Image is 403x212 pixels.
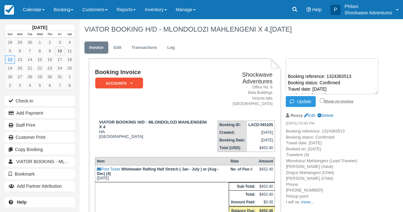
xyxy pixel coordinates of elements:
[5,47,15,55] a: 5
[229,157,257,165] th: Rate
[95,120,210,139] div: HA [GEOGRAPHIC_DATA]
[65,47,75,55] a: 11
[35,81,45,90] a: 5
[25,31,35,38] th: Tue
[95,157,229,165] th: Item
[5,197,75,207] a: Help
[25,72,35,81] a: 28
[55,72,65,81] a: 31
[15,47,25,55] a: 6
[95,78,143,89] em: ACCOUNTS
[218,144,247,152] th: Total (USD):
[330,5,341,15] div: P
[35,38,45,47] a: 1
[270,25,292,33] span: [DATE]
[286,121,377,128] em: [DATE] 03:00 PM
[97,167,120,171] a: Print Ticket
[15,55,25,64] a: 13
[45,81,55,90] a: 6
[286,96,315,107] button: Update
[55,81,65,90] a: 7
[55,55,65,64] a: 17
[4,5,14,15] img: checkfront-main-nav-mini-logo.png
[55,31,65,38] th: Fri
[45,47,55,55] a: 9
[317,113,333,118] a: Delete
[257,190,275,198] td: $452.40
[65,31,75,38] th: Sat
[229,165,257,182] td: 4
[344,10,392,16] p: Shockwave Adventures
[5,181,75,191] button: Add Partner Attribution
[5,169,75,179] button: Bookmark
[17,200,26,205] b: Help
[212,72,273,85] h2: Shockwave Adventures
[229,182,257,190] th: Sub-Total:
[162,42,180,54] a: Log
[5,132,75,142] a: Customer Print
[257,182,275,190] td: $452.40
[212,85,273,107] address: Office No. 6 Bata Buildings Victoria falls [GEOGRAPHIC_DATA]
[5,144,75,155] button: Copy Booking
[15,31,25,38] th: Mon
[84,42,108,54] a: Invoice
[15,38,25,47] a: 29
[45,72,55,81] a: 30
[5,64,15,72] a: 19
[5,38,15,47] a: 28
[5,31,15,38] th: Sun
[99,120,207,129] strong: VIATOR BOOKING H/D - MLONDOLOZI MAHLENGENI X 4
[25,81,35,90] a: 4
[55,38,65,47] a: 3
[35,55,45,64] a: 15
[25,64,35,72] a: 21
[25,38,35,47] a: 30
[35,64,45,72] a: 22
[248,123,273,127] strong: LACD-091025
[65,64,75,72] a: 25
[35,72,45,81] a: 29
[55,47,65,55] a: 10
[15,81,25,90] a: 3
[25,47,35,55] a: 7
[109,42,126,54] a: Edit
[218,129,247,136] th: Created:
[45,64,55,72] a: 23
[45,31,55,38] th: Thu
[65,72,75,81] a: 1
[5,120,75,130] a: Staff Print
[257,198,275,207] td: $0.00
[247,129,275,136] td: [DATE]
[16,159,126,164] span: VIATOR BOOKING - MLONDOLOZI MAHLENGENI X 4
[229,198,257,207] th: Amount Paid:
[259,167,273,177] div: $452.40
[5,108,75,118] button: Add Payment
[95,69,210,76] h1: Booking Invoice
[312,7,322,12] span: Help
[15,64,25,72] a: 20
[5,96,75,106] button: Check-in
[230,167,250,171] strong: No. of Pax
[247,136,275,144] td: [DATE]
[301,200,314,204] a: more...
[247,144,275,152] td: $452.40
[25,55,35,64] a: 14
[55,64,65,72] a: 24
[95,165,229,182] td: [DATE]
[84,26,377,33] h1: VIATOR BOOKING H/D - MLONDOLOZI MAHLENGENI X 4,
[45,55,55,64] a: 16
[35,47,45,55] a: 8
[65,38,75,47] a: 4
[5,55,15,64] a: 12
[286,128,377,205] p: Booking reference: 1324383513 Booking status: Confirmed Travel date: [DATE] Booked on: [DATE] Tra...
[344,3,392,10] p: Philani
[304,113,315,118] a: Edit
[65,81,75,90] a: 8
[97,167,219,176] strong: Whitewater Rafting Half Stretch ( Jan - July ) or (Aug - Dec) (4)
[229,190,257,198] th: Total:
[257,157,275,165] th: Amount
[5,72,15,81] a: 26
[15,72,25,81] a: 27
[32,25,47,30] strong: [DATE]
[127,42,162,54] a: Transactions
